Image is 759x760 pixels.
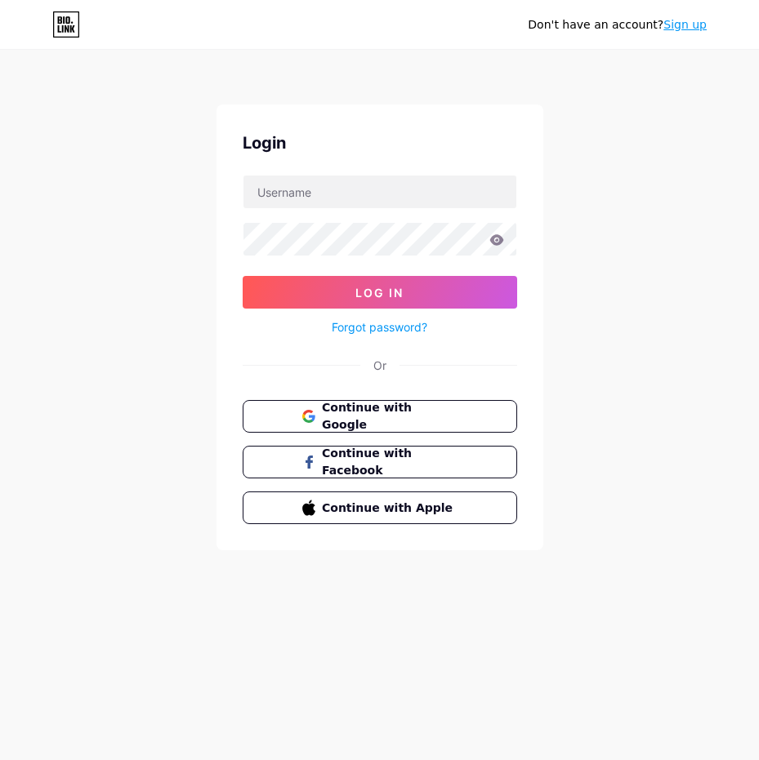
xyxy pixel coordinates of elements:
[243,276,517,309] button: Log In
[663,18,707,31] a: Sign up
[243,131,517,155] div: Login
[243,400,517,433] button: Continue with Google
[322,399,457,433] span: Continue with Google
[322,500,457,517] span: Continue with Apple
[332,318,427,336] a: Forgot password?
[528,16,707,33] div: Don't have an account?
[373,357,386,374] div: Or
[322,445,457,479] span: Continue with Facebook
[243,446,517,478] button: Continue with Facebook
[243,491,517,524] button: Continue with Apple
[243,176,516,208] input: Username
[355,286,404,300] span: Log In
